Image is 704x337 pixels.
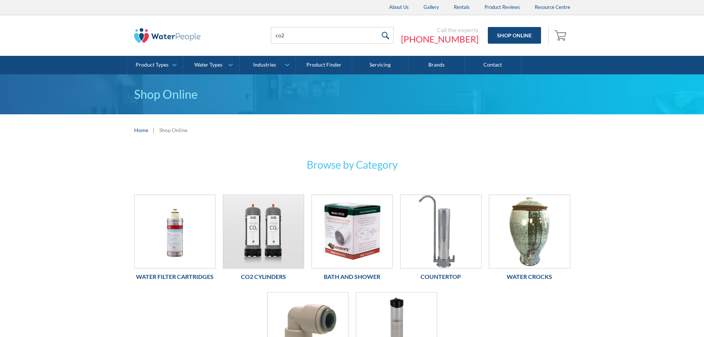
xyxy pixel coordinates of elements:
a: Home [134,126,148,134]
div: | [152,125,156,134]
a: Industries [239,56,295,74]
div: Shop Online [159,126,187,134]
input: Search products [271,27,394,44]
h6: Co2 Cylinders [223,272,304,281]
img: Countertop [401,195,481,268]
img: Water Crocks [489,195,570,268]
h6: Water Filter Cartridges [134,272,215,281]
img: The Water People [134,28,201,43]
div: Industries [253,62,276,68]
img: Co2 Cylinders [223,195,304,268]
div: Product Types [136,62,169,68]
a: Servicing [352,56,408,74]
h6: Bath and Shower [312,272,393,281]
h1: Shop Online [134,85,570,103]
a: [PHONE_NUMBER] [401,34,479,45]
h3: Browse by Category [208,157,496,172]
a: Co2 CylindersCo2 Cylinders [223,195,304,285]
a: CountertopCountertop [400,195,482,285]
h6: Water Crocks [489,272,570,281]
img: Water Filter Cartridges [135,195,215,268]
a: Brands [408,56,465,74]
h6: Countertop [400,272,482,281]
img: Bath and Shower [312,195,392,268]
a: Water CrocksWater Crocks [489,195,570,285]
a: Water Types [183,56,239,74]
a: Open empty cart [552,27,570,44]
a: Contact [465,56,521,74]
a: Water Filter CartridgesWater Filter Cartridges [134,195,215,285]
div: Call the experts [401,26,479,34]
a: Product Finder [296,56,352,74]
a: Bath and ShowerBath and Shower [312,195,393,285]
a: Product Types [127,56,183,74]
img: shopping cart [554,29,568,41]
div: Water Types [194,62,222,68]
a: Shop Online [488,27,541,44]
